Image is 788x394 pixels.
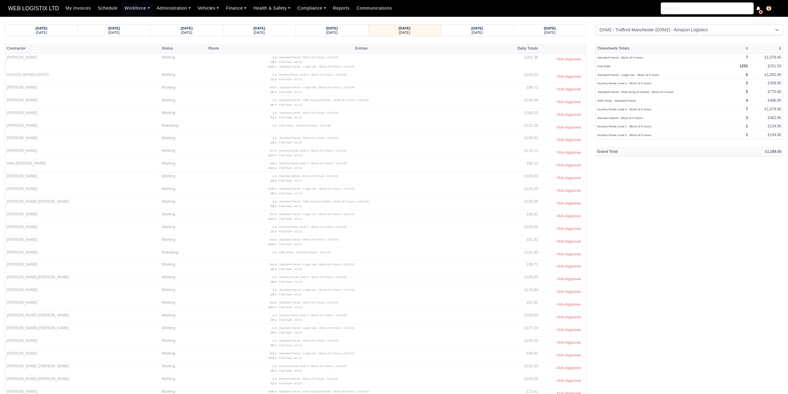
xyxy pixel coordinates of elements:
[484,299,540,311] td: £81.92
[553,275,584,284] button: Un-Approve
[544,31,555,34] small: [DATE]
[484,134,540,146] td: £159.83
[5,134,160,146] td: [PERSON_NAME]
[484,235,540,248] td: £81.92
[5,172,160,184] td: [PERSON_NAME]
[272,124,276,127] strong: 1 x
[279,280,302,283] small: Fuel Rate - £0.22
[472,31,483,34] small: [DATE]
[484,159,540,172] td: £80.11
[272,174,276,178] strong: 1 x
[730,44,749,53] th: #
[279,313,346,317] small: Nursery Route Level 4 - Block of 9 Hours - £154.00
[194,2,223,14] a: Vehicles
[553,123,584,132] button: Un-Approve
[484,44,540,53] th: Daily Totals
[268,390,277,393] strong: 0.45 x
[279,364,346,368] small: Nursery Route Level 4 - Block of 9 Hours - £154.00
[5,337,160,349] td: [PERSON_NAME]
[597,133,651,137] small: Nursery Route Level 3 - Block of 9 Hours
[5,146,160,159] td: [PERSON_NAME]
[597,99,636,102] small: Ride Along - Standard Parcel
[553,351,584,360] button: Un-Approve
[5,286,160,299] td: [PERSON_NAME]
[279,352,354,355] small: Standard Parcel - Large Van - Block of 9 Hours - £167.00
[108,26,120,30] strong: [DATE]
[271,179,277,182] strong: 29 x
[279,217,302,220] small: Fuel Rate - £0.22
[553,135,584,144] button: Un-Approve
[62,2,94,14] a: My Invoices
[279,275,346,279] small: Nursery Route Level 2 - Block of 9 Hours - £154.00
[272,98,276,102] strong: 1 x
[597,125,651,128] small: Nursery Route Level 1 - Block of 9 Hours
[160,70,207,83] td: Working
[749,122,783,131] td: £154.00
[749,44,783,53] th: £
[5,121,160,134] td: [PERSON_NAME]
[553,224,584,233] button: Un-Approve
[484,362,540,375] td: £161.03
[5,53,160,70] td: [PERSON_NAME]
[271,60,277,64] strong: 28 x
[5,299,160,311] td: [PERSON_NAME]
[484,70,540,83] td: £160.23
[272,73,276,76] strong: 1 x
[279,55,338,59] small: Standard Parcel - Block of 9 Hours - £154.00
[272,377,276,380] strong: 1 x
[271,77,277,81] strong: 31 x
[270,352,276,355] strong: 0.5 x
[595,147,698,156] th: Grand Total
[5,83,160,96] td: [PERSON_NAME]
[749,131,783,139] td: £154.00
[270,86,276,89] strong: 0.5 x
[740,64,748,68] strong: 1252
[279,390,369,393] small: Standard Parcel - Ride Along (Ironhide) - Block of 9 Hours - £154.00
[160,260,207,273] td: Working
[5,349,160,362] td: [PERSON_NAME]
[5,362,160,375] td: [PERSON_NAME] [PERSON_NAME]
[279,301,338,304] small: Standard Parcel - Block of 9 Hours - £154.00
[270,301,276,304] strong: 0.5 x
[160,197,207,210] td: Working
[272,225,276,228] strong: 1 x
[268,356,277,360] strong: 16.5 x
[757,364,788,394] iframe: Chat Widget
[279,369,302,372] small: Fuel Rate - £0.22
[329,2,353,14] a: Reports
[272,111,276,114] strong: 1 x
[160,299,207,311] td: Working
[553,72,584,81] button: Un-Approve
[160,134,207,146] td: Working
[254,26,265,30] strong: [DATE]
[272,339,276,342] strong: 1 x
[160,83,207,96] td: Working
[160,337,207,349] td: Working
[279,179,302,182] small: Fuel Rate - £0.22
[5,2,62,15] a: WEB LOGISTIX LTD
[553,376,584,385] button: Un-Approve
[279,305,302,309] small: Fuel Rate - £0.22
[484,83,540,96] td: £88.72
[484,210,540,223] td: £86.81
[5,70,160,83] td: ALEKSS JERMOLOVICS
[279,86,354,89] small: Standard Parcel - Large Van - Block of 9 Hours - £167.00
[279,124,331,127] small: Ride Along - Standard Parcel - £121.50
[279,136,338,139] small: Standard Parcel - Block of 9 Hours - £154.00
[271,204,277,208] strong: 58 x
[268,65,277,68] strong: 0.25 x
[279,103,302,106] small: Fuel Rate - £0.22
[268,187,277,190] strong: 0.75 x
[484,286,540,299] td: £176.84
[484,248,540,260] td: £121.50
[5,108,160,121] td: [PERSON_NAME]
[484,311,540,324] td: £159.63
[160,324,207,337] td: Working
[553,262,584,271] button: Un-Approve
[553,313,584,322] button: Un-Approve
[749,70,783,79] td: £1,002.00
[181,31,192,34] small: [DATE]
[160,172,207,184] td: Working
